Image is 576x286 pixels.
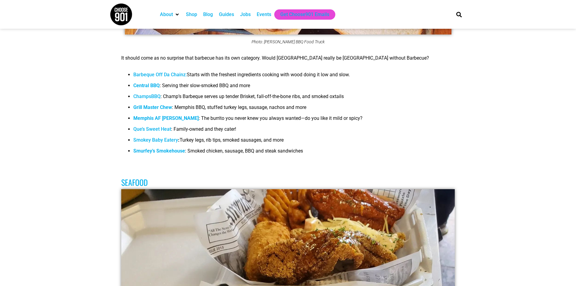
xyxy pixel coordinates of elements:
[133,93,455,104] li: : Champ’s Barbeque serves up tender Brisket, fall-off-the-bone ribs, and smoked oxtails
[454,9,464,19] div: Search
[219,11,234,18] a: Guides
[121,54,455,62] p: It should come as no surprise that barbecue has its own category. Would [GEOGRAPHIC_DATA] really ...
[133,115,199,121] a: Memphis AF [PERSON_NAME]
[133,147,455,158] li: : Smoked chicken, sausage, BBQ and steak sandwiches
[133,137,178,143] a: Smokey Baby Eatery
[157,9,183,20] div: About
[133,126,455,136] li: : Family-owned and they cater!
[133,148,185,154] a: Smurfey’s Smokehouse
[133,71,455,82] li: Starts with the freshest ingredients cooking with wood doing it low and slow.
[121,178,455,187] h3: Seafood
[133,126,171,132] a: Que’s Sweet Heat
[257,11,271,18] a: Events
[133,104,455,115] li: : Memphis BBQ, stuffed turkey legs, sausage, nachos and more
[133,82,455,93] li: : Serving their slow-smoked BBQ and more
[133,137,180,143] strong: :
[280,11,329,18] a: Get Choose901 Emails
[160,11,173,18] a: About
[157,9,446,20] nav: Main nav
[121,39,455,44] figcaption: Photo: [PERSON_NAME] BBQ Food Truck
[133,104,172,110] a: Grill Master Chew
[133,115,455,126] li: : The burrito you never knew you always wanted—do you like it mild or spicy?
[133,83,160,88] a: Central BBQ
[133,94,151,99] a: Champs
[133,136,455,147] li: Turkey legs, rib tips, smoked sausages, and more
[186,11,197,18] a: Shop
[133,72,187,77] a: Barbeque Off Da Chainz:
[203,11,213,18] a: Blog
[240,11,251,18] a: Jobs
[151,94,161,99] a: BBQ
